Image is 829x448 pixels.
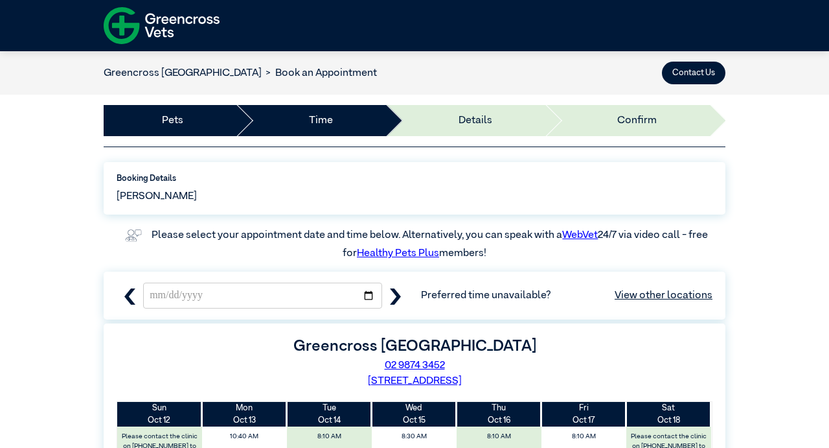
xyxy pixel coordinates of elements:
[309,113,333,128] a: Time
[375,429,453,444] span: 8:30 AM
[385,360,445,371] a: 02 9874 3452
[460,429,538,444] span: 8:10 AM
[262,65,377,81] li: Book an Appointment
[615,288,712,303] a: View other locations
[104,3,220,48] img: f-logo
[457,402,541,427] th: Oct 16
[293,338,536,354] label: Greencross [GEOGRAPHIC_DATA]
[117,172,712,185] label: Booking Details
[290,429,368,444] span: 8:10 AM
[117,402,202,427] th: Oct 12
[357,248,439,259] a: Healthy Pets Plus
[287,402,372,427] th: Oct 14
[421,288,712,303] span: Preferred time unavailable?
[662,62,725,84] button: Contact Us
[541,402,626,427] th: Oct 17
[368,376,462,386] a: [STREET_ADDRESS]
[121,225,146,246] img: vet
[626,402,711,427] th: Oct 18
[104,68,262,78] a: Greencross [GEOGRAPHIC_DATA]
[372,402,457,427] th: Oct 15
[545,429,622,444] span: 8:10 AM
[152,230,710,259] label: Please select your appointment date and time below. Alternatively, you can speak with a 24/7 via ...
[202,402,287,427] th: Oct 13
[206,429,284,444] span: 10:40 AM
[104,65,377,81] nav: breadcrumb
[562,230,598,241] a: WebVet
[117,189,197,204] span: [PERSON_NAME]
[162,113,183,128] a: Pets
